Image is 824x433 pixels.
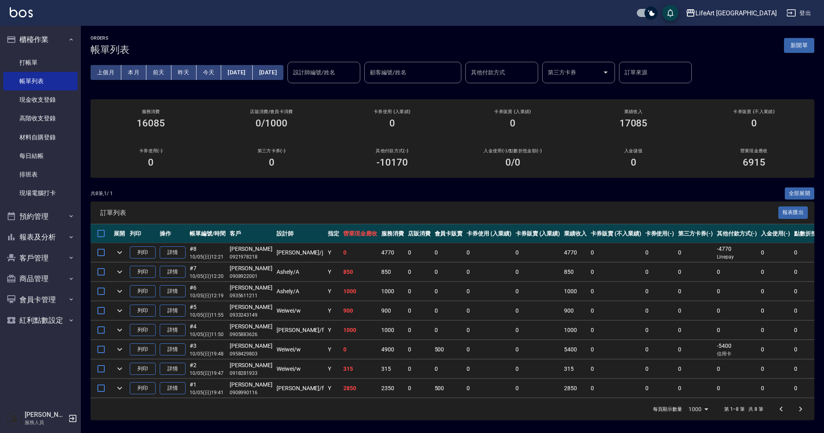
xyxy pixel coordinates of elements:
[275,321,326,340] td: [PERSON_NAME] /f
[379,282,406,301] td: 1000
[256,118,287,129] h3: 0/1000
[682,5,780,21] button: LifeArt [GEOGRAPHIC_DATA]
[341,359,379,378] td: 315
[160,305,186,317] a: 詳情
[341,243,379,262] td: 0
[510,118,516,129] h3: 0
[562,340,589,359] td: 5400
[715,243,759,262] td: -4770
[676,321,715,340] td: 0
[759,359,792,378] td: 0
[188,340,228,359] td: #3
[643,340,676,359] td: 0
[3,268,78,289] button: 商品管理
[341,379,379,398] td: 2850
[653,406,682,413] p: 每頁顯示數量
[128,224,158,243] th: 列印
[433,243,465,262] td: 0
[230,370,273,377] p: 0918281933
[188,224,228,243] th: 帳單編號/時間
[676,243,715,262] td: 0
[230,331,273,338] p: 0905883626
[715,301,759,320] td: 0
[3,248,78,269] button: 客戶管理
[190,273,226,280] p: 10/05 (日) 12:20
[100,209,778,217] span: 訂單列表
[146,65,171,80] button: 前天
[130,266,156,278] button: 列印
[433,224,465,243] th: 會員卡販賣
[759,224,792,243] th: 入金使用(-)
[406,282,433,301] td: 0
[784,41,814,49] a: 新開單
[643,282,676,301] td: 0
[188,282,228,301] td: #6
[465,243,513,262] td: 0
[433,321,465,340] td: 0
[188,263,228,282] td: #7
[171,65,196,80] button: 昨天
[275,301,326,320] td: Weiwei /w
[137,118,165,129] h3: 16085
[676,379,715,398] td: 0
[513,224,562,243] th: 卡券販賣 (入業績)
[114,382,126,394] button: expand row
[100,148,201,153] h2: 卡券使用(-)
[589,301,643,320] td: 0
[465,359,513,378] td: 0
[160,382,186,395] a: 詳情
[583,109,684,114] h2: 業績收入
[221,148,322,153] h2: 第三方卡券(-)
[751,118,757,129] h3: 0
[406,359,433,378] td: 0
[230,342,273,350] div: [PERSON_NAME]
[130,363,156,375] button: 列印
[230,361,273,370] div: [PERSON_NAME]
[130,305,156,317] button: 列印
[589,321,643,340] td: 0
[196,65,222,80] button: 今天
[662,5,678,21] button: save
[114,305,126,317] button: expand row
[114,324,126,336] button: expand row
[3,72,78,90] a: 帳單列表
[190,350,226,357] p: 10/05 (日) 19:48
[513,263,562,282] td: 0
[695,8,777,18] div: LifeArt [GEOGRAPHIC_DATA]
[513,301,562,320] td: 0
[230,350,273,357] p: 0958429803
[230,292,273,299] p: 0935611211
[379,263,406,282] td: 850
[433,379,465,398] td: 500
[230,284,273,292] div: [PERSON_NAME]
[379,301,406,320] td: 900
[778,208,808,216] a: 報表匯出
[724,406,763,413] p: 第 1–8 筆 共 8 筆
[433,301,465,320] td: 0
[230,311,273,319] p: 0933243149
[376,157,408,168] h3: -10170
[759,340,792,359] td: 0
[326,301,341,320] td: Y
[91,190,113,197] p: 共 8 筆, 1 / 1
[114,246,126,259] button: expand row
[160,343,186,356] a: 詳情
[341,340,379,359] td: 0
[583,148,684,153] h2: 入金儲值
[230,253,273,261] p: 0921978218
[462,109,563,114] h2: 卡券販賣 (入業績)
[148,157,154,168] h3: 0
[114,266,126,278] button: expand row
[160,285,186,298] a: 詳情
[505,157,520,168] h3: 0 /0
[715,263,759,282] td: 0
[785,187,815,200] button: 全部展開
[631,157,636,168] h3: 0
[759,379,792,398] td: 0
[188,301,228,320] td: #5
[643,224,676,243] th: 卡券使用(-)
[326,340,341,359] td: Y
[326,224,341,243] th: 指定
[778,206,808,219] button: 報表匯出
[341,224,379,243] th: 營業現金應收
